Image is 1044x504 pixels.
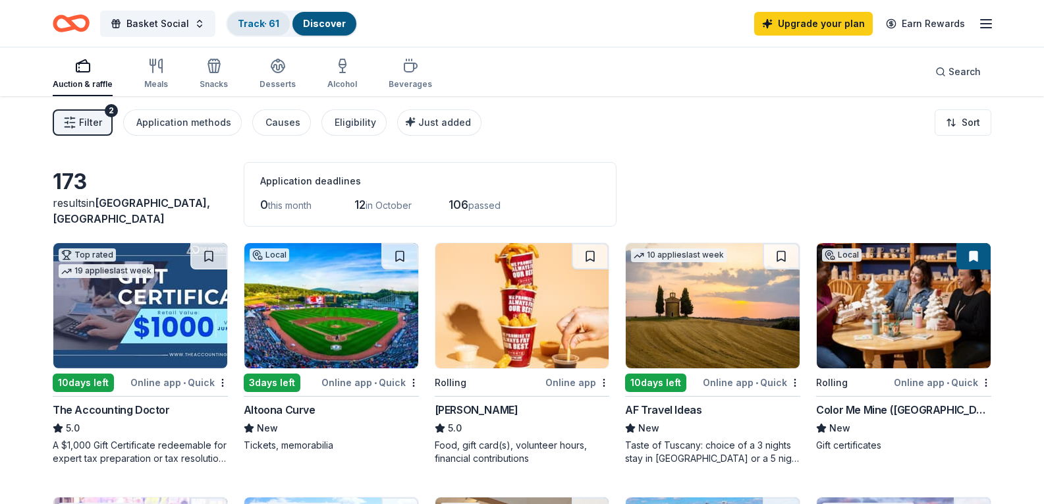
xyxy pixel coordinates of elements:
[144,79,168,90] div: Meals
[448,420,462,436] span: 5.0
[948,64,981,80] span: Search
[244,402,316,418] div: Altoona Curve
[625,402,701,418] div: AF Travel Ideas
[435,242,610,465] a: Image for SheetzRollingOnline app[PERSON_NAME]5.0Food, gift card(s), volunteer hours, financial c...
[53,374,114,392] div: 10 days left
[105,104,118,117] div: 2
[756,378,758,388] span: •
[244,243,418,368] img: Image for Altoona Curve
[53,196,210,225] span: in
[625,242,800,465] a: Image for AF Travel Ideas10 applieslast week10days leftOnline app•QuickAF Travel IdeasNewTaste of...
[53,8,90,39] a: Home
[418,117,471,128] span: Just added
[66,420,80,436] span: 5.0
[260,198,268,211] span: 0
[816,439,991,452] div: Gift certificates
[366,200,412,211] span: in October
[226,11,358,37] button: Track· 61Discover
[435,402,518,418] div: [PERSON_NAME]
[327,53,357,96] button: Alcohol
[53,196,210,225] span: [GEOGRAPHIC_DATA], [GEOGRAPHIC_DATA]
[265,115,300,130] div: Causes
[244,439,419,452] div: Tickets, memorabilia
[100,11,215,37] button: Basket Social
[53,242,228,465] a: Image for The Accounting DoctorTop rated19 applieslast week10days leftOnline app•QuickThe Account...
[136,115,231,130] div: Application methods
[238,18,279,29] a: Track· 61
[925,59,991,85] button: Search
[638,420,659,436] span: New
[335,115,376,130] div: Eligibility
[816,375,848,391] div: Rolling
[257,420,278,436] span: New
[144,53,168,96] button: Meals
[303,18,346,29] a: Discover
[53,169,228,195] div: 173
[449,198,468,211] span: 106
[354,198,366,211] span: 12
[935,109,991,136] button: Sort
[53,53,113,96] button: Auction & raffle
[53,79,113,90] div: Auction & raffle
[53,243,227,368] img: Image for The Accounting Doctor
[816,402,991,418] div: Color Me Mine ([GEOGRAPHIC_DATA])
[252,109,311,136] button: Causes
[894,374,991,391] div: Online app Quick
[626,243,800,368] img: Image for AF Travel Ideas
[321,374,419,391] div: Online app Quick
[878,12,973,36] a: Earn Rewards
[260,79,296,90] div: Desserts
[829,420,850,436] span: New
[183,378,186,388] span: •
[244,242,419,452] a: Image for Altoona CurveLocal3days leftOnline app•QuickAltoona CurveNewTickets, memorabilia
[59,264,154,278] div: 19 applies last week
[268,200,312,211] span: this month
[816,242,991,452] a: Image for Color Me Mine (Lehigh Valley)LocalRollingOnline app•QuickColor Me Mine ([GEOGRAPHIC_DAT...
[822,248,862,262] div: Local
[321,109,387,136] button: Eligibility
[545,374,609,391] div: Online app
[468,200,501,211] span: passed
[389,53,432,96] button: Beverages
[754,12,873,36] a: Upgrade your plan
[631,248,727,262] div: 10 applies last week
[962,115,980,130] span: Sort
[53,402,170,418] div: The Accounting Doctor
[625,374,686,392] div: 10 days left
[53,109,113,136] button: Filter2
[397,109,481,136] button: Just added
[200,53,228,96] button: Snacks
[435,243,609,368] img: Image for Sheetz
[53,439,228,465] div: A $1,000 Gift Certificate redeemable for expert tax preparation or tax resolution services—recipi...
[947,378,949,388] span: •
[703,374,800,391] div: Online app Quick
[59,248,116,262] div: Top rated
[327,79,357,90] div: Alcohol
[123,109,242,136] button: Application methods
[389,79,432,90] div: Beverages
[435,375,466,391] div: Rolling
[130,374,228,391] div: Online app Quick
[374,378,377,388] span: •
[625,439,800,465] div: Taste of Tuscany: choice of a 3 nights stay in [GEOGRAPHIC_DATA] or a 5 night stay in [GEOGRAPHIC...
[126,16,189,32] span: Basket Social
[53,195,228,227] div: results
[244,374,300,392] div: 3 days left
[200,79,228,90] div: Snacks
[817,243,991,368] img: Image for Color Me Mine (Lehigh Valley)
[260,173,600,189] div: Application deadlines
[260,53,296,96] button: Desserts
[250,248,289,262] div: Local
[79,115,102,130] span: Filter
[435,439,610,465] div: Food, gift card(s), volunteer hours, financial contributions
